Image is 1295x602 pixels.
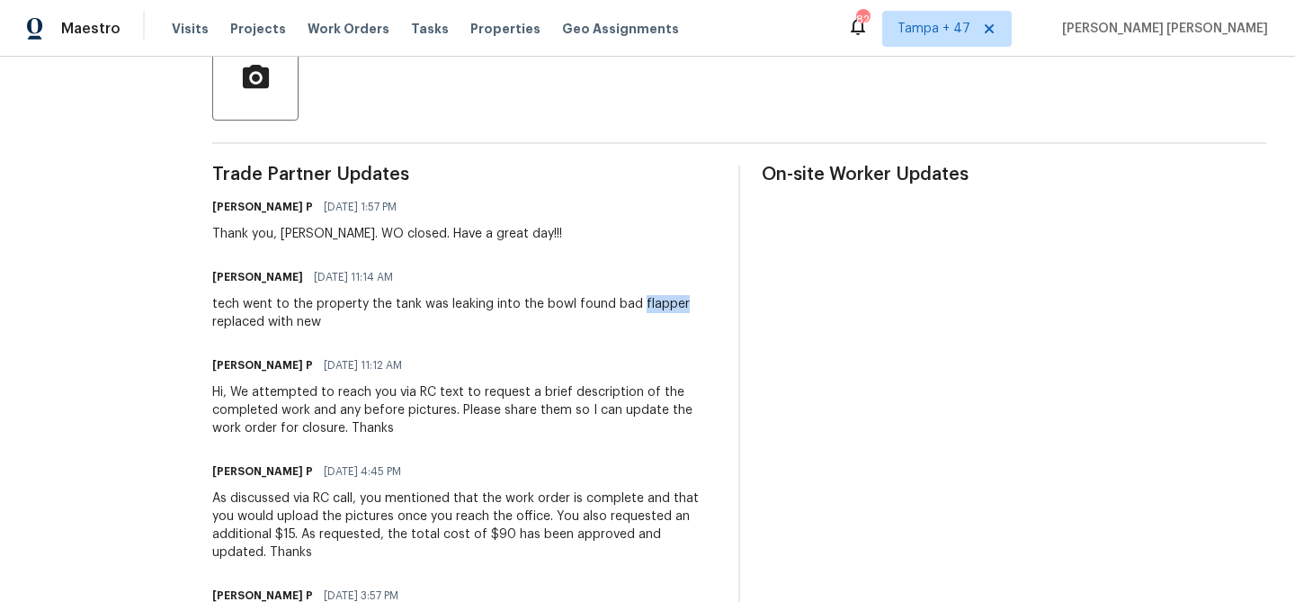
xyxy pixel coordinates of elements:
span: Projects [230,20,286,38]
h6: [PERSON_NAME] P [212,356,313,374]
div: 825 [856,11,869,29]
div: Thank you, [PERSON_NAME]. WO closed. Have a great day!!! [212,225,562,243]
h6: [PERSON_NAME] [212,268,303,286]
span: [DATE] 1:57 PM [324,198,397,216]
span: [DATE] 11:14 AM [314,268,393,286]
span: Properties [470,20,540,38]
span: [DATE] 4:45 PM [324,463,401,481]
div: As discussed via RC call, you mentioned that the work order is complete and that you would upload... [212,490,717,562]
span: Tasks [411,22,449,35]
div: Hi, We attempted to reach you via RC text to request a brief description of the completed work an... [212,383,717,437]
h6: [PERSON_NAME] P [212,463,313,481]
span: Geo Assignments [562,20,679,38]
span: [PERSON_NAME] [PERSON_NAME] [1055,20,1268,38]
span: [DATE] 11:12 AM [324,356,402,374]
span: Visits [172,20,209,38]
span: Tampa + 47 [898,20,970,38]
span: Maestro [61,20,121,38]
span: Work Orders [308,20,389,38]
h6: [PERSON_NAME] P [212,198,313,216]
span: On-site Worker Updates [762,166,1266,184]
span: Trade Partner Updates [212,166,717,184]
div: tech went to the property the tank was leaking into the bowl found bad flapper replaced with new [212,295,717,331]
